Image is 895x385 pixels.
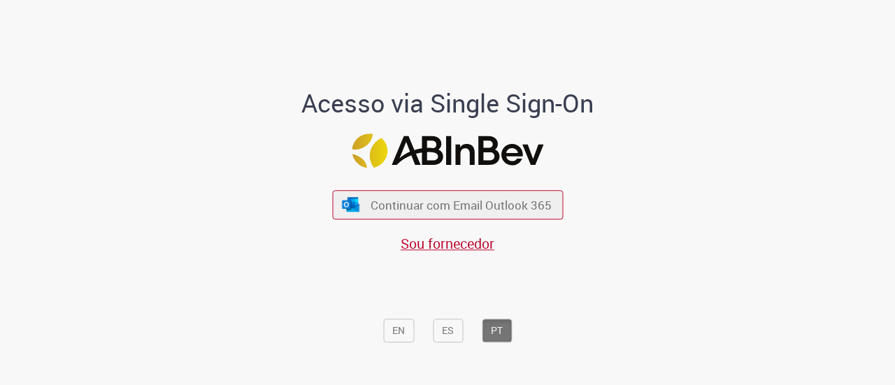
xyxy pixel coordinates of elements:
span: Continuar com Email Outlook 365 [371,197,552,213]
button: PT [482,319,512,342]
button: ícone Azure/Microsoft 360 Continuar com Email Outlook 365 [332,191,563,219]
h1: Acesso via Single Sign-On [254,89,642,117]
img: Logo ABInBev [352,133,543,168]
a: Sou fornecedor [401,234,494,253]
button: EN [383,319,414,342]
button: ES [433,319,463,342]
img: ícone Azure/Microsoft 360 [341,197,361,212]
